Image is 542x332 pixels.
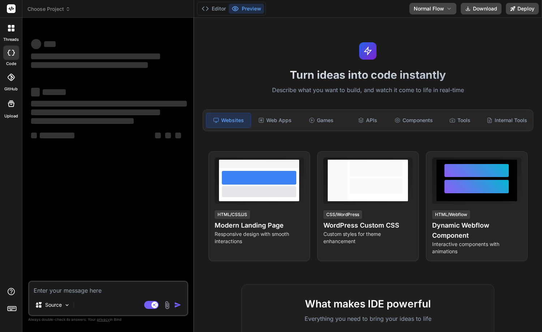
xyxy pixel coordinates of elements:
span: privacy [97,317,110,322]
p: Always double-check its answers. Your in Bind [28,316,188,323]
span: ‌ [43,89,66,95]
span: ‌ [165,133,171,138]
button: Normal Flow [409,3,456,14]
span: ‌ [155,133,161,138]
div: APIs [345,113,390,128]
span: ‌ [31,53,160,59]
button: Preview [229,4,264,14]
h4: Modern Landing Page [215,220,304,230]
button: Deploy [506,3,539,14]
div: Tools [438,113,482,128]
p: Source [45,301,62,309]
h4: Dynamic Webflow Component [432,220,521,241]
div: Internal Tools [484,113,530,128]
div: HTML/CSS/JS [215,210,250,219]
span: ‌ [31,133,37,138]
div: CSS/WordPress [323,210,362,219]
h2: What makes IDE powerful [253,296,482,311]
p: Responsive design with smooth interactions [215,230,304,245]
h1: Turn ideas into code instantly [198,68,538,81]
span: ‌ [31,88,40,96]
span: ‌ [44,41,56,47]
span: ‌ [40,133,74,138]
h4: WordPress Custom CSS [323,220,413,230]
div: Games [299,113,344,128]
span: ‌ [31,109,160,115]
p: Describe what you want to build, and watch it come to life in real-time [198,86,538,95]
label: code [6,61,16,67]
span: ‌ [31,101,187,107]
p: Interactive components with animations [432,241,521,255]
span: ‌ [31,62,148,68]
span: ‌ [31,39,41,49]
p: Everything you need to bring your ideas to life [253,314,482,323]
img: Pick Models [64,302,70,308]
button: Editor [199,4,229,14]
div: Websites [206,113,251,128]
span: ‌ [175,133,181,138]
span: ‌ [31,118,134,124]
p: Custom styles for theme enhancement [323,230,413,245]
div: Components [391,113,436,128]
img: attachment [163,301,171,309]
div: Web Apps [253,113,297,128]
label: Upload [4,113,18,119]
span: Normal Flow [414,5,444,12]
div: HTML/Webflow [432,210,470,219]
button: Download [461,3,502,14]
label: threads [3,36,19,43]
label: GitHub [4,86,18,92]
img: icon [174,301,181,309]
span: Choose Project [27,5,70,13]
